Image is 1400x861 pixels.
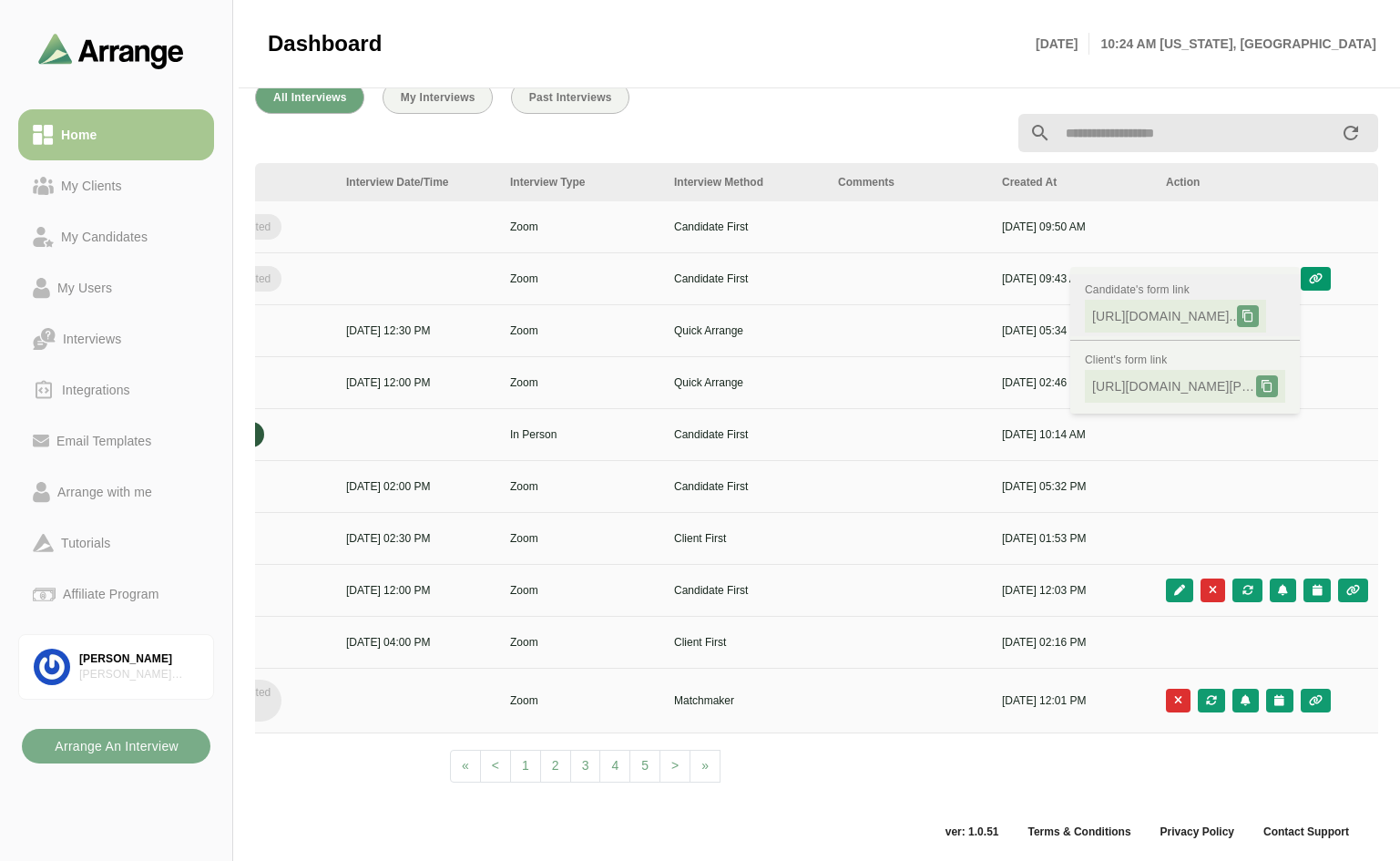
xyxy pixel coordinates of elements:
p: [DATE] [1036,33,1089,55]
span: > [671,758,679,773]
p: [DATE] 10:14 AM [1002,426,1144,443]
div: [PERSON_NAME] [79,651,199,667]
div: Affiliate Program [56,583,166,605]
a: Privacy Policy [1146,825,1249,839]
a: My Candidates [18,211,214,262]
a: Integrations [18,364,214,415]
span: » [701,758,709,773]
a: Arrange with me [18,466,214,518]
div: My Clients [54,175,129,197]
p: Zoom [510,219,652,235]
a: [PERSON_NAME][PERSON_NAME] Associates [18,634,214,700]
p: [DATE] 05:32 PM [1002,478,1144,495]
div: Interview Date/Time [346,174,488,190]
i: appended action [1340,122,1362,144]
div: Integrations [55,379,138,401]
div: My Users [50,277,119,299]
p: Matchmaker [674,692,816,709]
p: [DATE] 12:00 PM [346,374,488,391]
span: All Interviews [272,91,347,104]
a: Tutorials [18,518,214,569]
a: Next [659,750,690,783]
p: Client First [674,634,816,651]
p: [DATE] 09:43 AM [1002,271,1144,287]
p: Candidate First [674,582,816,599]
p: [DATE] 12:03 PM [1002,582,1144,599]
div: Interview Type [510,174,652,190]
button: Arrange An Interview [22,729,210,764]
p: Candidate First [674,426,816,443]
div: Tutorials [54,532,118,554]
p: [DATE] 12:01 PM [1002,692,1144,709]
p: Zoom [510,271,652,287]
div: Arrange with me [50,481,159,503]
p: [DATE] 02:46 PM [1002,374,1144,391]
p: Zoom [510,692,652,709]
p: Client First [674,530,816,547]
button: All Interviews [255,81,364,114]
span: Past Interviews [528,91,612,104]
div: Comments [838,174,980,190]
p: [DATE] 12:00 PM [346,582,488,599]
a: 4 [599,750,630,783]
p: Zoom [510,530,652,547]
span: Client's form link [1085,354,1167,366]
div: Interview Method [674,174,816,190]
span: ver: 1.0.51 [931,825,1014,839]
a: 3 [570,750,601,783]
span: Candidate's form link [1085,283,1190,296]
p: [DATE] 02:30 PM [346,530,488,547]
p: Zoom [510,582,652,599]
a: Affiliate Program [18,569,214,620]
p: [DATE] 09:50 AM [1002,219,1144,235]
p: [DATE] 01:53 PM [1002,530,1144,547]
a: Home [18,109,214,160]
p: In Person [510,426,652,443]
div: Home [54,124,104,146]
img: arrangeai-name-small-logo.4d2b8aee.svg [38,33,184,68]
p: [DATE] 12:30 PM [346,323,488,339]
a: 5 [629,750,660,783]
button: Past Interviews [511,81,629,114]
a: My Users [18,262,214,313]
div: Action [1166,174,1368,190]
a: 2 [540,750,571,783]
p: [DATE] 05:34 PM [1002,323,1144,339]
p: 10:24 AM [US_STATE], [GEOGRAPHIC_DATA] [1089,33,1376,55]
span: [URL][DOMAIN_NAME].. [1092,307,1237,325]
span: [URL][DOMAIN_NAME][PERSON_NAME].. [1092,377,1256,395]
span: Dashboard [268,30,382,57]
p: Quick Arrange [674,374,816,391]
a: Email Templates [18,415,214,466]
div: [PERSON_NAME] Associates [79,667,199,682]
p: Candidate First [674,271,816,287]
p: Zoom [510,323,652,339]
a: Terms & Conditions [1013,825,1145,839]
p: [DATE] 02:16 PM [1002,634,1144,651]
a: My Clients [18,160,214,211]
div: Interviews [56,328,128,350]
a: Next [690,750,720,783]
p: Zoom [510,374,652,391]
p: Quick Arrange [674,323,816,339]
p: [DATE] 04:00 PM [346,634,488,651]
button: My Interviews [383,81,493,114]
a: Contact Support [1249,825,1364,839]
b: Arrange An Interview [54,729,179,764]
div: Email Templates [49,430,158,452]
div: Created At [1002,174,1144,190]
div: My Candidates [54,226,155,248]
a: Interviews [18,313,214,364]
p: Zoom [510,634,652,651]
span: My Interviews [400,91,475,104]
p: Candidate First [674,219,816,235]
p: Candidate First [674,478,816,495]
p: Zoom [510,478,652,495]
p: [DATE] 02:00 PM [346,478,488,495]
